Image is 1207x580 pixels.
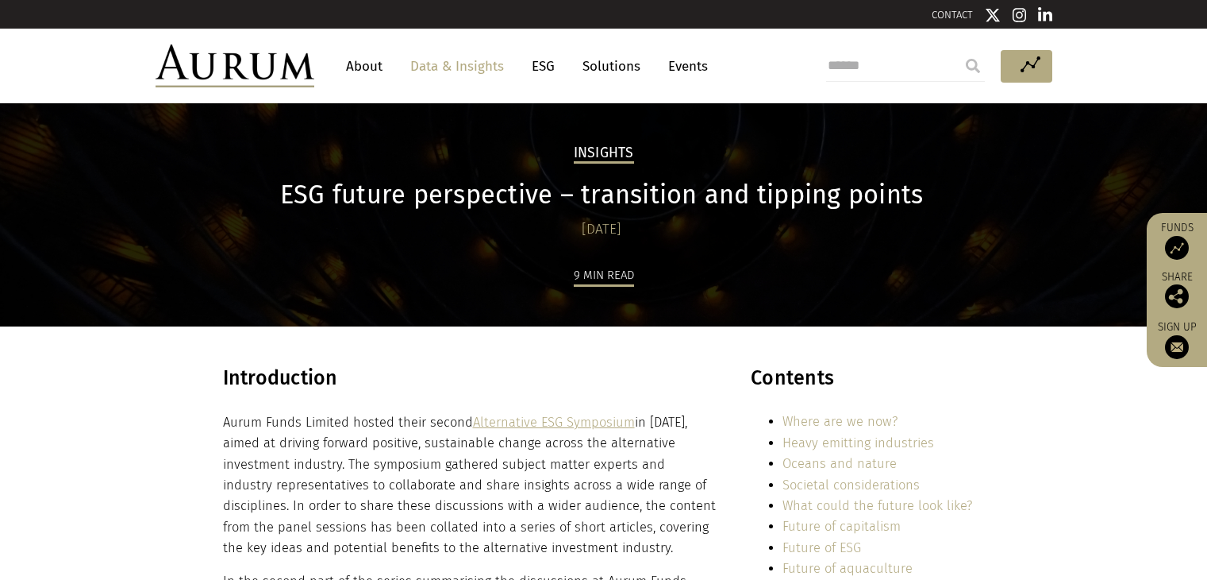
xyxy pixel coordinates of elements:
[1165,236,1189,260] img: Access Funds
[223,218,981,241] div: [DATE]
[1165,284,1189,308] img: Share this post
[782,478,920,493] a: Societal considerations
[1165,335,1189,359] img: Sign up to our newsletter
[782,414,898,429] a: Where are we now?
[660,52,708,81] a: Events
[1155,320,1199,359] a: Sign up
[223,412,717,559] p: Aurum Funds Limited hosted their second in [DATE], aimed at driving forward positive, sustainable...
[1038,7,1052,23] img: Linkedin icon
[574,265,634,287] div: 9 min read
[574,145,634,164] h2: Insights
[575,52,648,81] a: Solutions
[156,44,314,87] img: Aurum
[782,540,861,555] a: Future of ESG
[932,9,973,21] a: CONTACT
[524,52,563,81] a: ESG
[782,561,913,576] a: Future of aquaculture
[223,366,717,402] h3: Introduction
[338,52,390,81] a: About
[223,180,981,211] h1: ESG future perspective – transition and tipping points
[782,456,897,471] a: Oceans and nature
[751,366,980,400] h3: Contents
[782,498,972,513] a: What could the future look like?
[985,7,1001,23] img: Twitter icon
[402,52,512,81] a: Data & Insights
[1013,7,1027,23] img: Instagram icon
[1155,221,1199,260] a: Funds
[1155,272,1199,308] div: Share
[957,50,989,82] input: Submit
[782,519,901,534] a: Future of capitalism
[473,415,635,430] a: Alternative ESG Symposium
[782,435,934,450] a: Heavy emitting industries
